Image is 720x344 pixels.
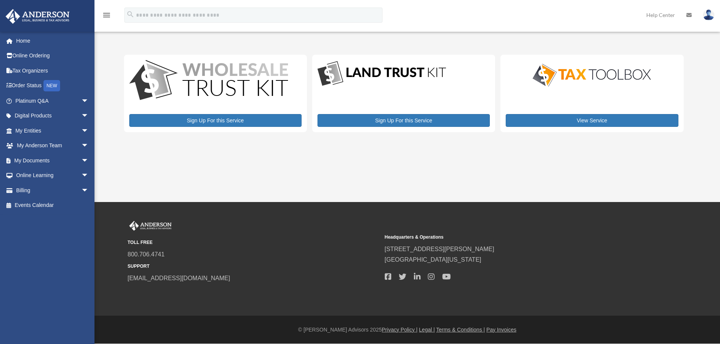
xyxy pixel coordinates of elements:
span: arrow_drop_down [81,93,96,109]
div: © [PERSON_NAME] Advisors 2025 [94,325,720,335]
a: menu [102,13,111,20]
span: arrow_drop_down [81,168,96,184]
a: Platinum Q&Aarrow_drop_down [5,93,100,108]
span: arrow_drop_down [81,123,96,139]
a: Digital Productsarrow_drop_down [5,108,96,123]
small: TOLL FREE [128,239,379,247]
a: Sign Up For this Service [129,114,302,127]
a: Privacy Policy | [382,327,418,333]
a: My Documentsarrow_drop_down [5,153,100,168]
a: [GEOGRAPHIC_DATA][US_STATE] [385,256,482,263]
span: arrow_drop_down [81,108,96,124]
a: My Entitiesarrow_drop_down [5,123,100,138]
span: arrow_drop_down [81,153,96,168]
i: search [126,10,135,19]
a: Events Calendar [5,198,100,213]
div: NEW [43,80,60,91]
a: Order StatusNEW [5,78,100,94]
small: Headquarters & Operations [385,233,636,241]
a: Billingarrow_drop_down [5,183,100,198]
img: Anderson Advisors Platinum Portal [3,9,72,24]
span: arrow_drop_down [81,138,96,154]
a: Online Learningarrow_drop_down [5,168,100,183]
a: Online Ordering [5,48,100,63]
a: My Anderson Teamarrow_drop_down [5,138,100,153]
a: Terms & Conditions | [436,327,485,333]
a: View Service [506,114,678,127]
a: [EMAIL_ADDRESS][DOMAIN_NAME] [128,275,230,281]
i: menu [102,11,111,20]
a: Sign Up For this Service [317,114,490,127]
span: arrow_drop_down [81,183,96,198]
a: Pay Invoices [486,327,516,333]
a: Legal | [419,327,435,333]
a: Tax Organizers [5,63,100,78]
small: SUPPORT [128,262,379,270]
img: WS-Trust-Kit-lgo-1.jpg [129,60,288,102]
img: LandTrust_lgo-1.jpg [317,60,446,88]
img: Anderson Advisors Platinum Portal [128,221,173,231]
a: [STREET_ADDRESS][PERSON_NAME] [385,246,494,252]
img: User Pic [703,9,714,20]
a: 800.706.4741 [128,251,165,258]
a: Home [5,33,100,48]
